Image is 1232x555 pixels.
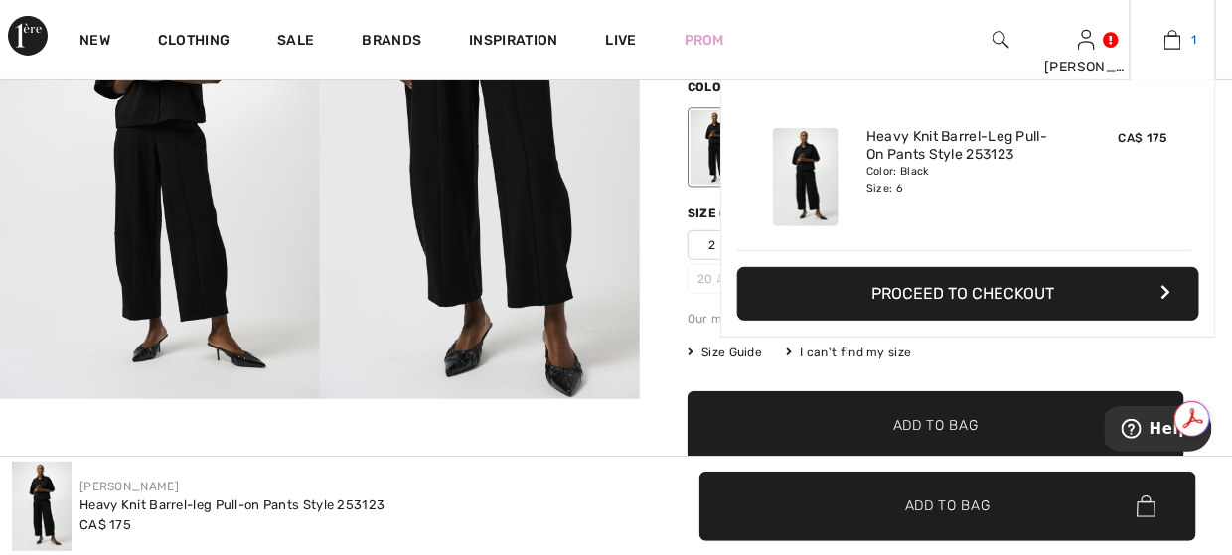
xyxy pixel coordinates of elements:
img: Heavy Knit Barrel-Leg Pull-On Pants Style 253123 [12,462,72,551]
a: Clothing [158,32,230,53]
img: My Bag [1164,28,1181,52]
button: Add to Bag [699,472,1196,541]
a: Sale [277,32,314,53]
div: Black [691,110,742,185]
img: Heavy Knit Barrel-Leg Pull-On Pants Style 253123 [773,128,839,226]
span: Inspiration [469,32,557,53]
a: Sign In [1078,30,1095,49]
div: Color: Black Size: 6 [866,164,1062,196]
span: CA$ 175 [1119,131,1167,145]
div: [PERSON_NAME] [1044,57,1129,77]
img: ring-m.svg [717,274,727,284]
a: 1 [1131,28,1215,52]
a: Heavy Knit Barrel-Leg Pull-On Pants Style 253123 [866,128,1062,164]
span: Add to Bag [905,495,991,516]
a: New [79,32,110,53]
span: 2 [688,230,737,260]
img: 1ère Avenue [8,16,48,56]
a: [PERSON_NAME] [79,480,179,493]
span: 20 [688,264,737,294]
span: Size Guide [688,344,762,361]
a: Prom [685,30,724,51]
img: search the website [993,28,1009,52]
iframe: Opens a widget where you can find more information [1105,406,1212,456]
a: Brands [363,32,422,53]
span: CA$ 175 [79,517,131,532]
img: Bag.svg [1137,495,1155,517]
a: Live [606,30,637,51]
button: Add to Bag [688,391,1184,461]
img: My Info [1078,28,1095,52]
div: Size ([GEOGRAPHIC_DATA]/[GEOGRAPHIC_DATA]): [688,205,1019,222]
button: Proceed to Checkout [737,267,1199,321]
div: Our model is 5'9"/175 cm and wears a size 6. [688,310,1184,328]
span: 1 [1191,31,1196,49]
span: Color: [688,80,734,94]
div: Heavy Knit Barrel-leg Pull-on Pants Style 253123 [79,495,385,515]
